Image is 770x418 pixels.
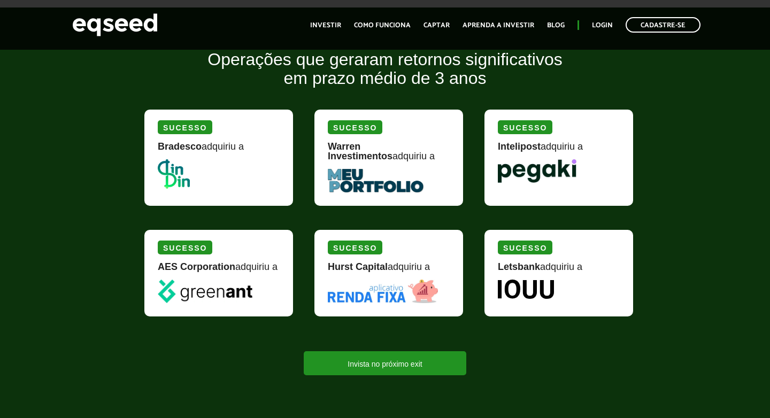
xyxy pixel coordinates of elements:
div: adquiriu a [158,142,280,159]
div: adquiriu a [328,262,450,280]
img: Iouu [498,280,554,299]
div: adquiriu a [498,262,620,280]
a: Blog [547,22,565,29]
img: MeuPortfolio [328,169,423,192]
div: Sucesso [498,120,552,134]
strong: Hurst Capital [328,261,388,272]
strong: Intelipost [498,141,541,152]
a: Login [592,22,613,29]
h2: Operações que geraram retornos significativos em prazo médio de 3 anos [136,50,634,104]
a: Cadastre-se [626,17,700,33]
img: Pegaki [498,159,576,183]
strong: Bradesco [158,141,202,152]
div: adquiriu a [158,262,280,280]
img: EqSeed [72,11,158,39]
a: Captar [423,22,450,29]
img: greenant [158,280,252,303]
strong: Warren Investimentos [328,141,392,161]
a: Como funciona [354,22,411,29]
div: adquiriu a [328,142,450,169]
img: Renda Fixa [328,280,438,303]
div: adquiriu a [498,142,620,159]
a: Investir [310,22,341,29]
a: Aprenda a investir [463,22,534,29]
div: Sucesso [328,241,382,254]
div: Sucesso [158,120,212,134]
strong: AES Corporation [158,261,235,272]
img: DinDin [158,159,190,189]
div: Sucesso [328,120,382,134]
div: Sucesso [158,241,212,254]
strong: Letsbank [498,261,540,272]
div: Sucesso [498,241,552,254]
a: Invista no próximo exit [304,351,466,375]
